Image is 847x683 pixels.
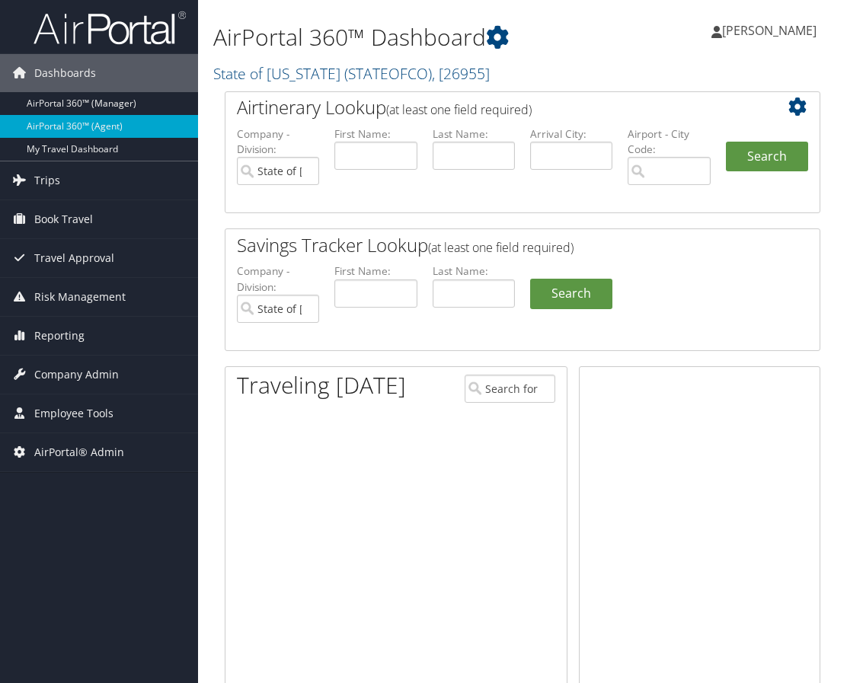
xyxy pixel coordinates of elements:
[237,295,319,323] input: search accounts
[465,375,555,403] input: Search for Traveler
[237,263,319,295] label: Company - Division:
[432,63,490,84] span: , [ 26955 ]
[34,433,124,471] span: AirPortal® Admin
[433,263,515,279] label: Last Name:
[722,22,817,39] span: [PERSON_NAME]
[237,232,759,258] h2: Savings Tracker Lookup
[237,94,759,120] h2: Airtinerary Lookup
[386,101,532,118] span: (at least one field required)
[428,239,574,256] span: (at least one field required)
[530,279,612,309] a: Search
[34,317,85,355] span: Reporting
[334,263,417,279] label: First Name:
[530,126,612,142] label: Arrival City:
[34,161,60,199] span: Trips
[433,126,515,142] label: Last Name:
[34,54,96,92] span: Dashboards
[344,63,432,84] span: ( STATEOFCO )
[34,278,126,316] span: Risk Management
[34,10,186,46] img: airportal-logo.png
[628,126,710,158] label: Airport - City Code:
[711,8,832,53] a: [PERSON_NAME]
[334,126,417,142] label: First Name:
[213,63,490,84] a: State of [US_STATE]
[34,239,114,277] span: Travel Approval
[34,356,119,394] span: Company Admin
[237,126,319,158] label: Company - Division:
[34,200,93,238] span: Book Travel
[726,142,808,172] button: Search
[213,21,625,53] h1: AirPortal 360™ Dashboard
[34,394,113,432] span: Employee Tools
[237,369,406,401] h1: Traveling [DATE]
